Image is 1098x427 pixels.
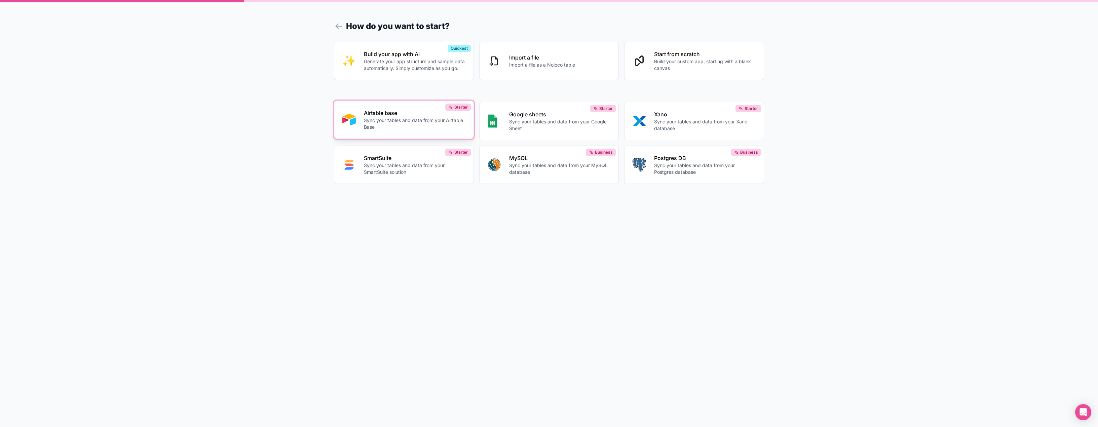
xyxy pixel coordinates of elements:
img: POSTGRES [633,158,646,171]
p: Postgres DB [654,154,756,162]
p: Sync your tables and data from your MySQL database [509,162,611,176]
p: SmartSuite [364,154,465,162]
p: Sync your tables and data from your Airtable Base [364,117,465,130]
span: Starter [745,106,758,111]
p: Build your app with AI [364,50,465,58]
p: Generate your app structure and sample data automatically. Simply customize as you go. [364,58,465,72]
p: Import a file as a Noloco table [509,62,575,68]
img: AIRTABLE [342,113,356,126]
span: Starter [454,105,468,110]
img: MYSQL [488,158,501,171]
div: Quickest [448,45,471,52]
button: SMART_SUITESmartSuiteSync your tables and data from your SmartSuite solutionStarter [334,146,474,184]
p: Sync your tables and data from your Xano database [654,118,756,132]
p: MySQL [509,154,611,162]
img: XANO [633,114,646,128]
span: Starter [599,106,613,111]
p: Import a file [509,53,575,62]
span: Starter [454,150,468,155]
span: Business [595,150,613,155]
button: AIRTABLEAirtable baseSync your tables and data from your Airtable BaseStarter [334,101,474,139]
h1: How do you want to start? [334,20,764,32]
div: Open Intercom Messenger [1075,404,1091,420]
p: Sync your tables and data from your SmartSuite solution [364,162,465,176]
p: Sync your tables and data from your Google Sheet [509,118,611,132]
button: INTERNAL_WITH_AIBuild your app with AIGenerate your app structure and sample data automatically. ... [334,42,474,80]
img: INTERNAL_WITH_AI [342,54,356,68]
p: Google sheets [509,110,611,118]
img: GOOGLE_SHEETS [488,114,497,128]
button: Start from scratchBuild your custom app, starting with a blank canvas [624,42,764,80]
button: XANOXanoSync your tables and data from your Xano databaseStarter [624,102,764,140]
p: Start from scratch [654,50,756,58]
p: Xano [654,110,756,118]
button: Import a fileImport a file as a Noloco table [479,42,619,80]
span: Business [740,150,758,155]
button: GOOGLE_SHEETSGoogle sheetsSync your tables and data from your Google SheetStarter [479,102,619,140]
img: SMART_SUITE [342,158,356,171]
p: Airtable base [364,109,465,117]
p: Build your custom app, starting with a blank canvas [654,58,756,72]
button: MYSQLMySQLSync your tables and data from your MySQL databaseBusiness [479,146,619,184]
p: Sync your tables and data from your Postgres database [654,162,756,176]
button: POSTGRESPostgres DBSync your tables and data from your Postgres databaseBusiness [624,146,764,184]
